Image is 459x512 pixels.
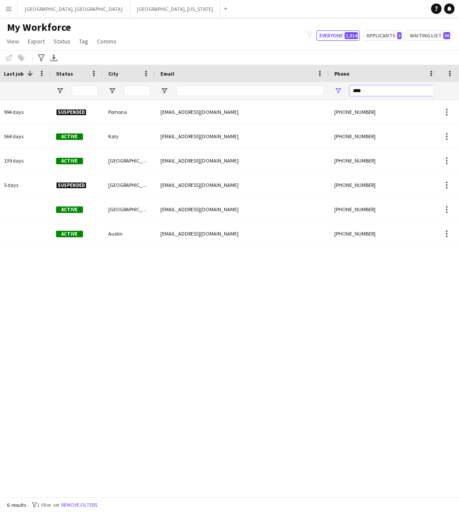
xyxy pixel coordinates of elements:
[103,100,155,124] div: Pomona
[108,70,118,77] span: City
[56,109,86,116] span: Suspended
[4,70,23,77] span: Last job
[155,197,329,221] div: [EMAIL_ADDRESS][DOMAIN_NAME]
[130,0,220,17] button: [GEOGRAPHIC_DATA], [US_STATE]
[7,21,71,34] span: My Workforce
[155,173,329,197] div: [EMAIL_ADDRESS][DOMAIN_NAME]
[108,87,116,95] button: Open Filter Menu
[155,100,329,124] div: [EMAIL_ADDRESS][DOMAIN_NAME]
[329,100,440,124] div: [PHONE_NUMBER]
[103,149,155,173] div: [GEOGRAPHIC_DATA]
[124,86,150,96] input: City Filter Input
[18,0,130,17] button: [GEOGRAPHIC_DATA], [GEOGRAPHIC_DATA]
[160,87,168,95] button: Open Filter Menu
[49,53,59,63] app-action-btn: Export XLSX
[103,222,155,246] div: Austin
[397,32,402,39] span: 3
[72,86,98,96] input: Status Filter Input
[329,222,440,246] div: [PHONE_NUMBER]
[36,53,47,63] app-action-btn: Advanced filters
[329,197,440,221] div: [PHONE_NUMBER]
[56,158,83,164] span: Active
[345,32,358,39] span: 1,014
[7,37,19,45] span: View
[155,124,329,148] div: [EMAIL_ADDRESS][DOMAIN_NAME]
[56,87,64,95] button: Open Filter Menu
[103,124,155,148] div: Katy
[329,149,440,173] div: [PHONE_NUMBER]
[24,36,48,47] a: Export
[103,197,155,221] div: [GEOGRAPHIC_DATA]
[79,37,88,45] span: Tag
[56,133,83,140] span: Active
[316,30,360,41] button: Everyone1,014
[350,86,435,96] input: Phone Filter Input
[56,182,86,189] span: Suspended
[176,86,324,96] input: Email Filter Input
[50,36,74,47] a: Status
[28,37,45,45] span: Export
[93,36,120,47] a: Comms
[329,124,440,148] div: [PHONE_NUMBER]
[56,231,83,237] span: Active
[155,222,329,246] div: [EMAIL_ADDRESS][DOMAIN_NAME]
[363,30,403,41] button: Applicants3
[76,36,92,47] a: Tag
[3,36,23,47] a: View
[37,502,60,508] span: 1 filter set
[407,30,452,41] button: Waiting list36
[97,37,116,45] span: Comms
[56,206,83,213] span: Active
[160,70,174,77] span: Email
[334,87,342,95] button: Open Filter Menu
[53,37,70,45] span: Status
[60,500,99,510] button: Remove filters
[56,70,73,77] span: Status
[155,149,329,173] div: [EMAIL_ADDRESS][DOMAIN_NAME]
[334,70,349,77] span: Phone
[329,173,440,197] div: [PHONE_NUMBER]
[103,173,155,197] div: [GEOGRAPHIC_DATA]
[443,32,450,39] span: 36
